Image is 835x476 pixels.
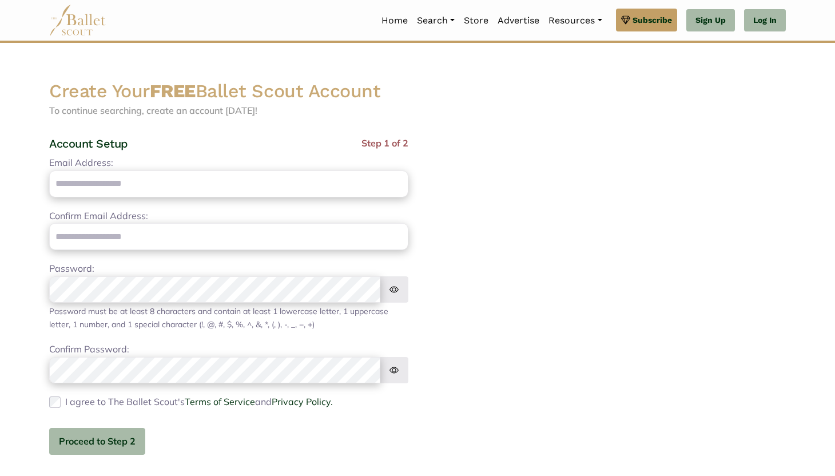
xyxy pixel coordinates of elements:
label: Confirm Email Address: [49,209,148,224]
button: Proceed to Step 2 [49,428,145,455]
img: gem.svg [621,14,630,26]
a: Subscribe [616,9,677,31]
a: Home [377,9,412,33]
a: Search [412,9,459,33]
a: Advertise [493,9,544,33]
h2: Create Your Ballet Scout Account [49,80,408,104]
a: Resources [544,9,606,33]
label: Password: [49,261,94,276]
span: Subscribe [633,14,672,26]
label: I agree to The Ballet Scout's and [65,395,333,410]
a: Log In [744,9,786,32]
a: Privacy Policy. [272,396,333,407]
a: Terms of Service [185,396,255,407]
span: To continue searching, create an account [DATE]! [49,105,257,116]
h4: Account Setup [49,136,128,151]
a: Store [459,9,493,33]
a: Sign Up [686,9,735,32]
strong: FREE [150,80,196,102]
label: Email Address: [49,156,113,170]
div: Password must be at least 8 characters and contain at least 1 lowercase letter, 1 uppercase lette... [49,305,408,331]
label: Confirm Password: [49,342,129,357]
span: Step 1 of 2 [361,136,408,156]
